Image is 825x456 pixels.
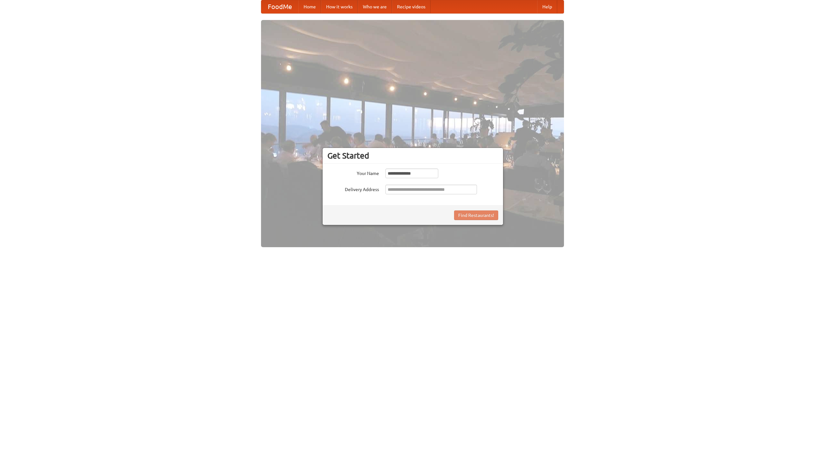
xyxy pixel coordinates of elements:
label: Delivery Address [327,185,379,193]
button: Find Restaurants! [454,210,498,220]
a: Recipe videos [392,0,431,13]
a: Help [537,0,557,13]
label: Your Name [327,169,379,177]
h3: Get Started [327,151,498,160]
a: How it works [321,0,358,13]
a: Who we are [358,0,392,13]
a: Home [298,0,321,13]
a: FoodMe [261,0,298,13]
